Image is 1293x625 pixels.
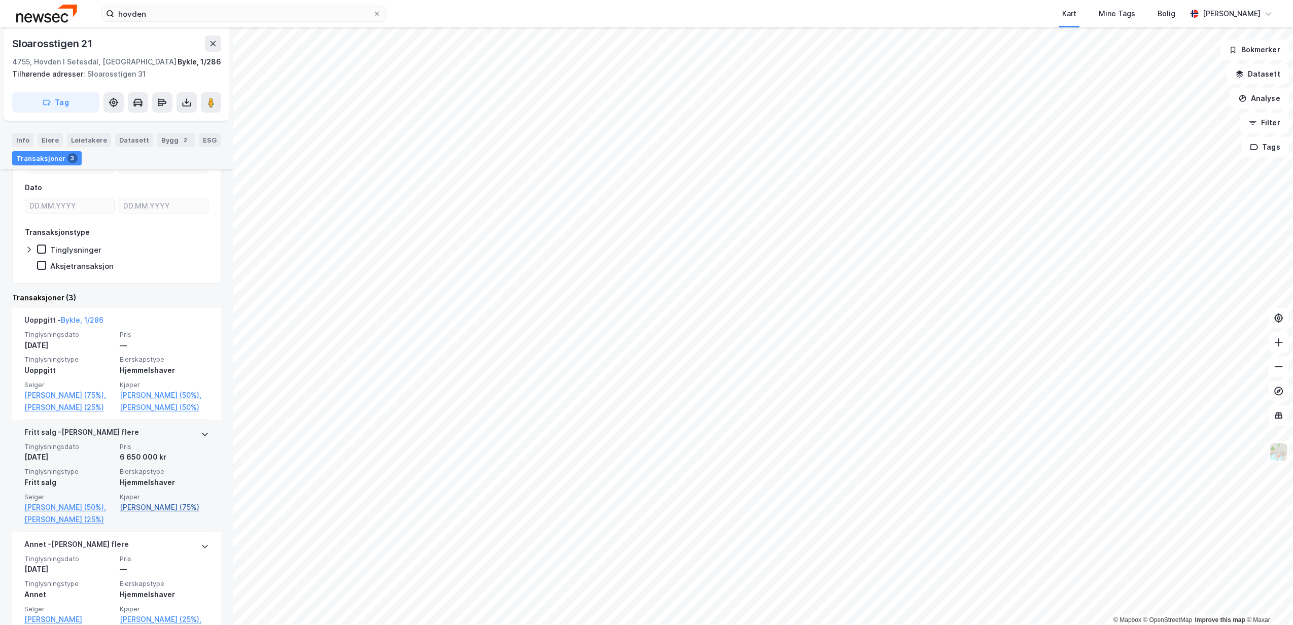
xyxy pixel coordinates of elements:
[25,198,114,214] input: DD.MM.YYYY
[12,151,82,165] div: Transaksjoner
[24,476,114,489] div: Fritt salg
[1269,442,1288,462] img: Z
[12,70,87,78] span: Tilhørende adresser:
[24,501,114,513] a: [PERSON_NAME] (50%),
[1227,64,1289,84] button: Datasett
[12,292,221,304] div: Transaksjoner (3)
[157,133,195,147] div: Bygg
[38,133,63,147] div: Eiere
[120,442,209,451] span: Pris
[1242,137,1289,157] button: Tags
[120,355,209,364] span: Eierskapstype
[1230,88,1289,109] button: Analyse
[12,56,177,68] div: 4755, Hovden I Setesdal, [GEOGRAPHIC_DATA]
[181,135,191,145] div: 2
[120,493,209,501] span: Kjøper
[24,579,114,588] span: Tinglysningstype
[24,380,114,389] span: Selger
[1242,576,1293,625] iframe: Chat Widget
[24,451,114,463] div: [DATE]
[24,588,114,601] div: Annet
[1195,616,1245,623] a: Improve this map
[120,401,209,413] a: [PERSON_NAME] (50%)
[24,442,114,451] span: Tinglysningsdato
[67,153,78,163] div: 3
[24,339,114,352] div: [DATE]
[24,554,114,563] span: Tinglysningsdato
[114,6,373,21] input: Søk på adresse, matrikkel, gårdeiere, leietakere eller personer
[120,605,209,613] span: Kjøper
[120,501,209,513] a: [PERSON_NAME] (75%)
[120,588,209,601] div: Hjemmelshaver
[1062,8,1076,20] div: Kart
[24,426,139,442] div: Fritt salg - [PERSON_NAME] flere
[25,182,42,194] div: Dato
[120,467,209,476] span: Eierskapstype
[50,261,114,271] div: Aksjetransaksjon
[24,364,114,376] div: Uoppgitt
[1158,8,1175,20] div: Bolig
[61,316,103,324] a: Bykle, 1/286
[115,133,153,147] div: Datasett
[119,198,208,214] input: DD.MM.YYYY
[24,355,114,364] span: Tinglysningstype
[120,389,209,401] a: [PERSON_NAME] (50%),
[178,56,221,68] div: Bykle, 1/286
[120,554,209,563] span: Pris
[120,330,209,339] span: Pris
[12,133,33,147] div: Info
[24,538,129,554] div: Annet - [PERSON_NAME] flere
[120,451,209,463] div: 6 650 000 kr
[24,563,114,575] div: [DATE]
[1203,8,1261,20] div: [PERSON_NAME]
[120,476,209,489] div: Hjemmelshaver
[120,380,209,389] span: Kjøper
[12,68,213,80] div: Sloarosstigen 31
[1242,576,1293,625] div: Kontrollprogram for chat
[120,364,209,376] div: Hjemmelshaver
[1113,616,1141,623] a: Mapbox
[1099,8,1135,20] div: Mine Tags
[120,339,209,352] div: —
[12,36,94,52] div: Sloarosstigen 21
[24,389,114,401] a: [PERSON_NAME] (75%),
[12,92,99,113] button: Tag
[24,401,114,413] a: [PERSON_NAME] (25%)
[24,513,114,526] a: [PERSON_NAME] (25%)
[24,314,103,330] div: Uoppgitt -
[1240,113,1289,133] button: Filter
[1220,40,1289,60] button: Bokmerker
[120,563,209,575] div: —
[67,133,111,147] div: Leietakere
[24,605,114,613] span: Selger
[25,226,90,238] div: Transaksjonstype
[120,579,209,588] span: Eierskapstype
[199,133,221,147] div: ESG
[1143,616,1193,623] a: OpenStreetMap
[50,245,101,255] div: Tinglysninger
[16,5,77,22] img: newsec-logo.f6e21ccffca1b3a03d2d.png
[24,493,114,501] span: Selger
[24,467,114,476] span: Tinglysningstype
[24,330,114,339] span: Tinglysningsdato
